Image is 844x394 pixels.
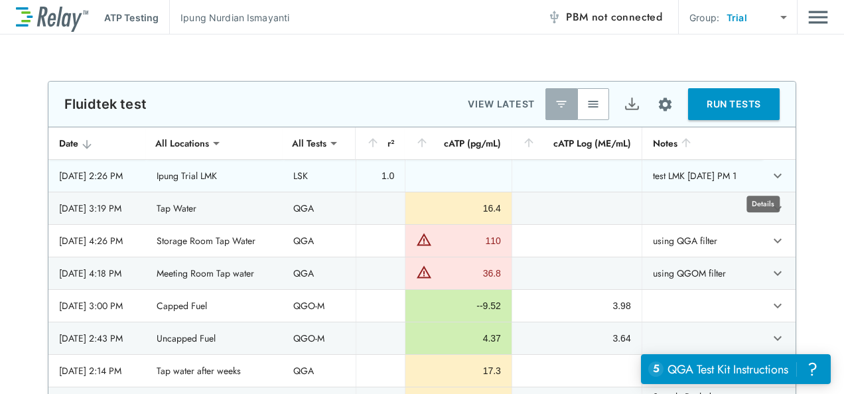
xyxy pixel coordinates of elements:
[367,169,394,182] div: 1.0
[547,11,561,24] img: Offline Icon
[435,267,501,280] div: 36.8
[283,130,336,157] div: All Tests
[104,11,159,25] p: ATP Testing
[59,364,135,377] div: [DATE] 2:14 PM
[416,299,501,312] div: --9.52
[146,160,283,192] td: Ipung Trial LMK
[766,230,789,252] button: expand row
[657,96,673,113] img: Settings Icon
[808,5,828,30] img: Drawer Icon
[283,192,356,224] td: QGA
[415,135,501,151] div: cATP (pg/mL)
[435,234,501,247] div: 110
[766,295,789,317] button: expand row
[59,169,135,182] div: [DATE] 2:26 PM
[146,322,283,354] td: Uncapped Fuel
[283,160,356,192] td: LSK
[146,257,283,289] td: Meeting Room Tap water
[624,96,640,113] img: Export Icon
[616,88,648,120] button: Export
[523,299,631,312] div: 3.98
[146,290,283,322] td: Capped Fuel
[48,127,146,160] th: Date
[653,135,752,151] div: Notes
[283,225,356,257] td: QGA
[555,98,568,111] img: Latest
[146,130,218,157] div: All Locations
[59,299,135,312] div: [DATE] 3:00 PM
[64,96,147,112] p: Fluidtek test
[566,8,662,27] span: PBM
[523,332,631,345] div: 3.64
[59,332,135,345] div: [DATE] 2:43 PM
[283,322,356,354] td: QGO-M
[542,4,668,31] button: PBM not connected
[766,327,789,350] button: expand row
[642,257,762,289] td: using QGOM filter
[416,231,432,247] img: Warning
[180,11,289,25] p: Ipung Nurdian Ismayanti
[642,160,762,192] td: test LMK [DATE] PM 1
[648,87,683,122] button: Site setup
[16,3,88,32] img: LuminUltra Relay
[146,355,283,387] td: Tap water after weeks
[468,96,535,112] p: VIEW LATEST
[416,332,501,345] div: 4.37
[146,192,283,224] td: Tap Water
[283,355,356,387] td: QGA
[146,225,283,257] td: Storage Room Tap Water
[766,164,789,187] button: expand row
[416,202,501,215] div: 16.4
[592,9,662,25] span: not connected
[688,88,780,120] button: RUN TESTS
[642,225,762,257] td: using QGA filter
[283,290,356,322] td: QGO-M
[808,5,828,30] button: Main menu
[416,264,432,280] img: Warning
[641,354,831,384] iframe: Resource center
[416,364,501,377] div: 17.3
[59,234,135,247] div: [DATE] 4:26 PM
[689,11,719,25] p: Group:
[766,262,789,285] button: expand row
[59,267,135,280] div: [DATE] 4:18 PM
[366,135,394,151] div: r²
[746,196,780,212] div: Details
[587,98,600,111] img: View All
[522,135,631,151] div: cATP Log (ME/mL)
[283,257,356,289] td: QGA
[59,202,135,215] div: [DATE] 3:19 PM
